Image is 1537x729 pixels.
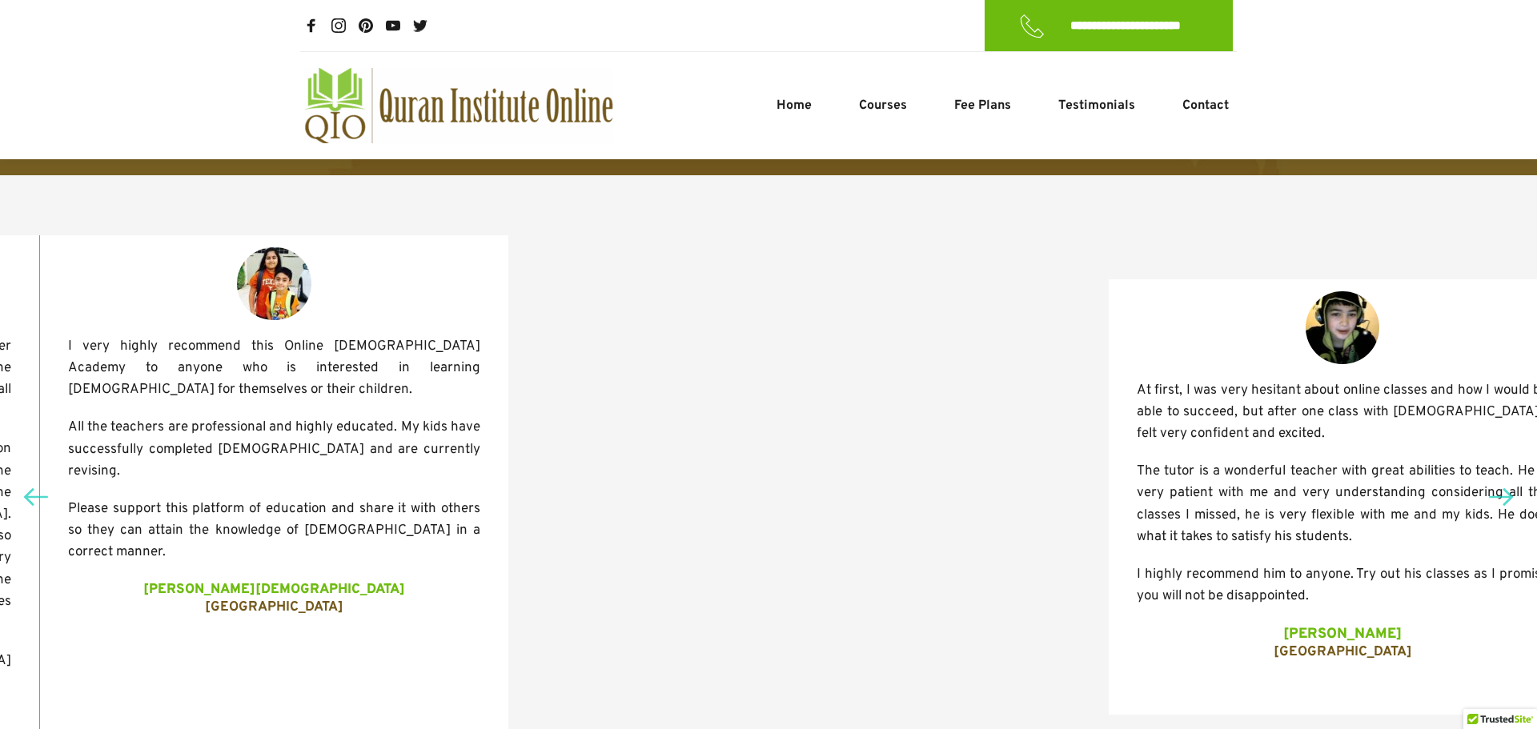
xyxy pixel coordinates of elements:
img: testimonial-one [237,247,311,320]
span: [PERSON_NAME] [1283,625,1402,643]
span: Home [777,96,812,115]
span: Fee Plans [954,96,1011,115]
a: Home [773,96,816,115]
span: [GEOGRAPHIC_DATA] [1273,643,1411,661]
span: Contact [1182,96,1229,115]
img: SammySaleem [1306,291,1380,364]
span: Testimonials [1058,96,1135,115]
a: quran-institute-online-australia [304,68,613,143]
span: All the teachers are professional and highly educated. My kids have successfully completed [DEMOG... [68,419,484,479]
span: [GEOGRAPHIC_DATA] [205,599,343,616]
span: I very highly recommend this Online [DEMOGRAPHIC_DATA] Academy to anyone who is interested in lea... [68,338,484,399]
span: Courses [859,96,907,115]
span: [PERSON_NAME][DEMOGRAPHIC_DATA] [143,581,405,599]
a: Testimonials [1054,96,1139,115]
a: Courses [855,96,911,115]
span: Please support this platform of education and share it with others so they can attain the knowled... [68,500,484,561]
a: Contact [1178,96,1233,115]
a: Fee Plans [950,96,1015,115]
